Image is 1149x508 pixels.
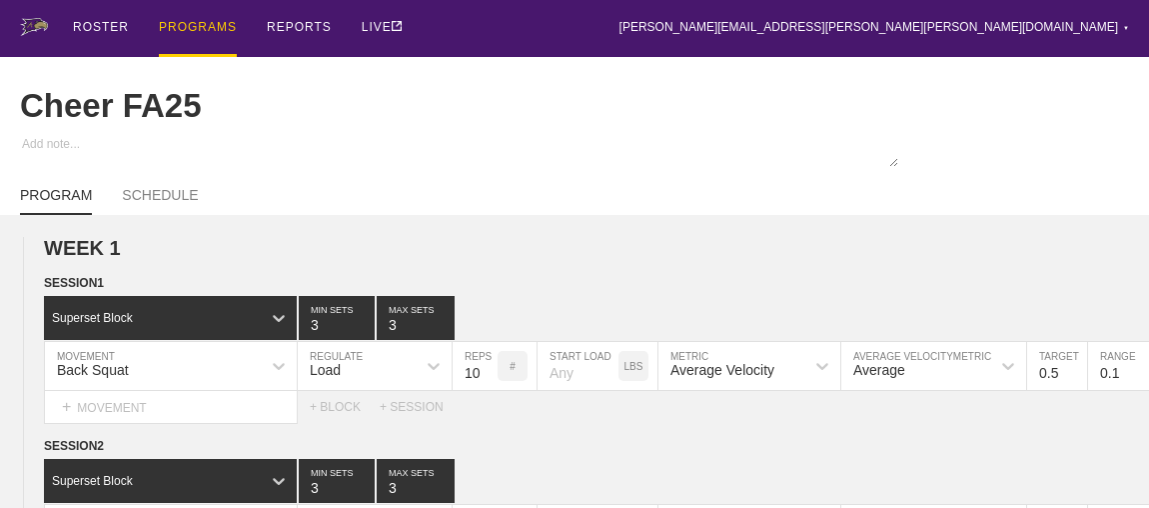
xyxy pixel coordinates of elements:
div: + BLOCK [310,400,380,414]
input: Any [538,342,618,390]
p: # [510,361,516,372]
div: Average Velocity [670,362,774,378]
iframe: Chat Widget [1049,412,1149,508]
span: + [62,398,71,415]
a: SCHEDULE [122,187,198,213]
img: logo [20,18,48,36]
div: Superset Block [52,474,133,488]
p: LBS [624,361,643,372]
span: SESSION 2 [44,439,104,453]
input: None [377,459,455,503]
span: SESSION 1 [44,276,104,290]
div: + SESSION [380,400,460,414]
div: Back Squat [57,362,129,378]
div: Load [310,362,341,378]
div: Average [853,362,905,378]
div: Superset Block [52,311,133,325]
div: ▼ [1123,22,1129,34]
a: PROGRAM [20,187,92,215]
input: None [377,296,455,340]
span: WEEK 1 [44,237,121,259]
div: MOVEMENT [44,391,298,424]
